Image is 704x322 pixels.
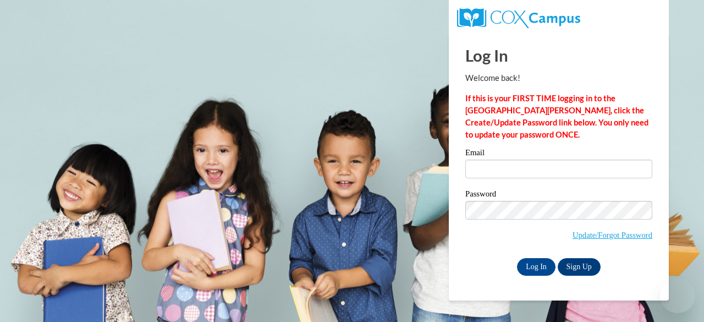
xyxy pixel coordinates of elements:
[573,231,652,239] a: Update/Forgot Password
[465,190,652,201] label: Password
[558,258,601,276] a: Sign Up
[465,44,652,67] h1: Log In
[457,8,580,28] img: COX Campus
[660,278,695,313] iframe: Button to launch messaging window
[517,258,555,276] input: Log In
[465,72,652,84] p: Welcome back!
[465,94,648,139] strong: If this is your FIRST TIME logging in to the [GEOGRAPHIC_DATA][PERSON_NAME], click the Create/Upd...
[465,149,652,160] label: Email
